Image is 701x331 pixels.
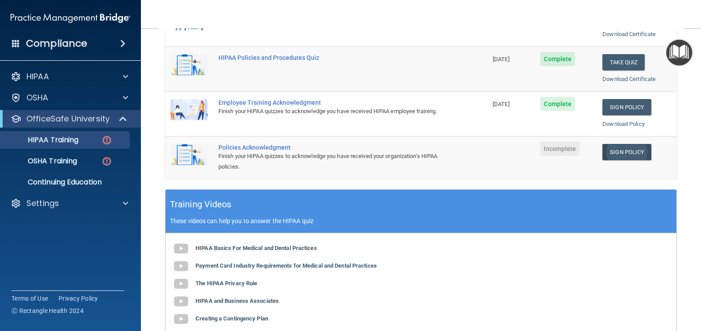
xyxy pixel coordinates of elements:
[602,99,651,115] a: Sign Policy
[602,31,656,37] a: Download Certificate
[170,197,232,212] h5: Training Videos
[6,178,126,187] p: Continuing Education
[26,198,59,209] p: Settings
[11,198,128,209] a: Settings
[602,144,651,160] a: Sign Policy
[196,315,268,322] b: Creating a Contingency Plan
[602,121,645,127] a: Download Policy
[218,99,443,106] div: Employee Training Acknowledgment
[6,136,78,144] p: HIPAA Training
[26,114,110,124] p: OfficeSafe University
[11,294,48,303] a: Terms of Use
[666,40,692,66] button: Open Resource Center
[11,114,128,124] a: OfficeSafe University
[172,275,190,293] img: gray_youtube_icon.38fcd6cc.png
[172,257,190,275] img: gray_youtube_icon.38fcd6cc.png
[11,92,128,103] a: OSHA
[196,298,279,304] b: HIPAA and Business Associates
[540,97,575,111] span: Complete
[101,156,112,167] img: danger-circle.6113f641.png
[196,245,317,251] b: HIPAA Basics For Medical and Dental Practices
[170,217,672,224] p: These videos can help you to answer the HIPAA quiz
[172,240,190,257] img: gray_youtube_icon.38fcd6cc.png
[11,306,84,315] span: Ⓒ Rectangle Health 2024
[218,54,443,61] div: HIPAA Policies and Procedures Quiz
[218,144,443,151] div: Policies Acknowledgment
[172,293,190,310] img: gray_youtube_icon.38fcd6cc.png
[26,71,49,82] p: HIPAA
[59,294,98,303] a: Privacy Policy
[26,37,87,50] h4: Compliance
[172,310,190,328] img: gray_youtube_icon.38fcd6cc.png
[602,54,645,70] button: Take Quiz
[11,9,130,27] img: PMB logo
[11,71,128,82] a: HIPAA
[540,52,575,66] span: Complete
[196,280,257,287] b: The HIPAA Privacy Rule
[602,76,656,82] a: Download Certificate
[218,106,443,117] div: Finish your HIPAA quizzes to acknowledge you have received HIPAA employee training.
[493,56,509,63] span: [DATE]
[196,262,377,269] b: Payment Card Industry Requirements for Medical and Dental Practices
[6,157,77,165] p: OSHA Training
[540,142,579,156] span: Incomplete
[218,151,443,172] div: Finish your HIPAA quizzes to acknowledge you have received your organization’s HIPAA policies.
[101,135,112,146] img: danger-circle.6113f641.png
[493,101,509,107] span: [DATE]
[26,92,48,103] p: OSHA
